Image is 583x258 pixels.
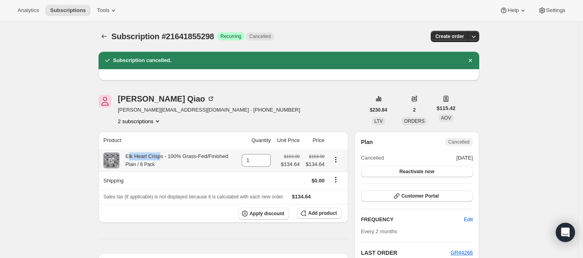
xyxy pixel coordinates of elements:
[309,154,325,159] small: $153.00
[450,250,473,256] a: GR44266
[125,162,155,167] small: Plain / 8 Pack
[361,138,373,146] h2: Plan
[436,33,464,40] span: Create order
[556,223,575,242] div: Open Intercom Messenger
[374,118,383,124] span: LTV
[441,115,451,121] span: AOV
[408,104,421,116] button: 2
[99,31,110,42] button: Subscriptions
[431,31,469,42] button: Create order
[365,104,392,116] button: $230.84
[361,249,451,257] h2: LAST ORDER
[99,172,238,189] th: Shipping
[45,5,91,16] button: Subscriptions
[118,106,300,114] span: [PERSON_NAME][EMAIL_ADDRESS][DOMAIN_NAME] · [PHONE_NUMBER]
[119,152,228,168] div: Elk Heart Crisps - 100% Grass-Fed/Finished
[456,154,473,162] span: [DATE]
[464,216,473,224] span: Edit
[533,5,570,16] button: Settings
[220,33,241,40] span: Recurring
[111,32,214,41] span: Subscription #21641855298
[238,208,289,220] button: Apply discount
[13,5,44,16] button: Analytics
[250,210,284,217] span: Apply discount
[113,56,171,64] h2: Subscription cancelled.
[448,139,470,145] span: Cancelled
[370,107,387,113] span: $230.84
[302,132,327,149] th: Price
[329,155,342,164] button: Product actions
[465,55,476,66] button: Dismiss notification
[361,216,464,224] h2: FREQUENCY
[238,132,273,149] th: Quantity
[329,175,342,184] button: Shipping actions
[249,33,270,40] span: Cancelled
[361,190,473,202] button: Customer Portal
[404,118,424,124] span: ORDERS
[399,168,434,175] span: Reactivate now
[459,213,478,226] button: Edit
[361,154,384,162] span: Cancelled
[308,210,337,216] span: Add product
[99,132,238,149] th: Product
[118,95,215,103] div: [PERSON_NAME] Qiao
[99,95,111,108] span: Jennifer Qiao
[50,7,86,14] span: Subscriptions
[284,154,300,159] small: $153.00
[450,249,473,257] button: GR44266
[97,7,109,14] span: Tools
[18,7,39,14] span: Analytics
[273,132,302,149] th: Unit Price
[413,107,416,113] span: 2
[118,117,161,125] button: Product actions
[292,194,311,200] span: $134.64
[437,104,456,112] span: $115.42
[546,7,565,14] span: Settings
[305,160,325,168] span: $134.64
[92,5,122,16] button: Tools
[401,193,439,199] span: Customer Portal
[281,160,300,168] span: $134.64
[508,7,518,14] span: Help
[103,194,284,200] span: Sales tax (if applicable) is not displayed because it is calculated with each new order.
[361,166,473,177] button: Reactivate now
[297,208,341,219] button: Add product
[103,152,119,168] img: product img
[311,178,325,184] span: $0.00
[495,5,531,16] button: Help
[361,228,397,234] span: Every 2 months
